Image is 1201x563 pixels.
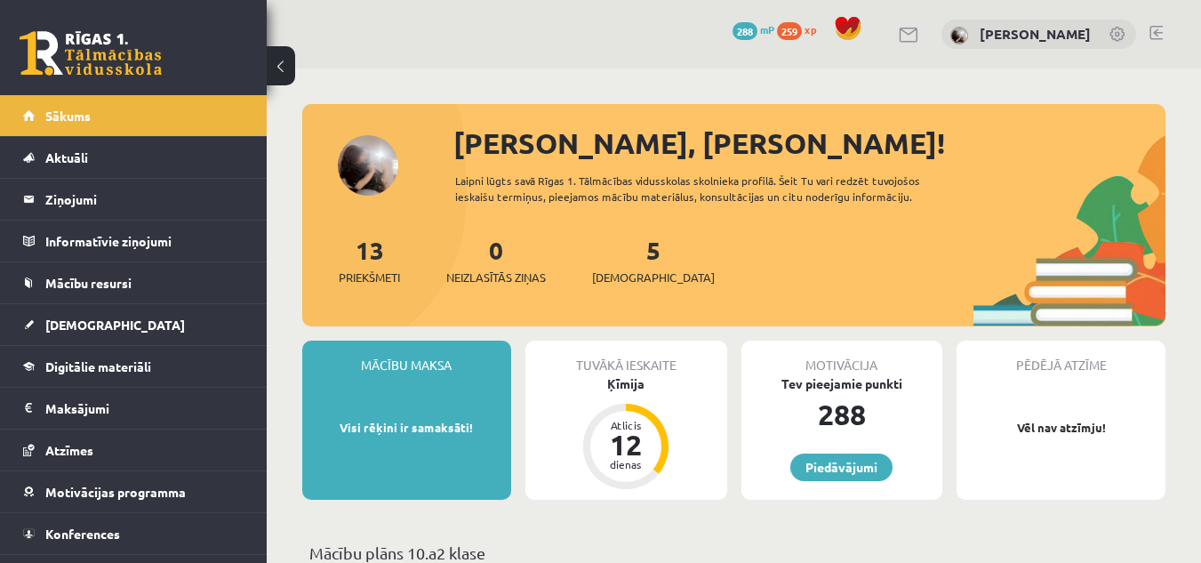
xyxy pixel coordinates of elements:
[525,374,727,393] div: Ķīmija
[339,269,400,286] span: Priekšmeti
[45,358,151,374] span: Digitālie materiāli
[599,459,653,470] div: dienas
[45,221,244,261] legend: Informatīvie ziņojumi
[45,149,88,165] span: Aktuāli
[45,484,186,500] span: Motivācijas programma
[741,393,943,436] div: 288
[599,420,653,430] div: Atlicis
[23,430,244,471] a: Atzīmes
[760,22,774,36] span: mP
[777,22,825,36] a: 259 xp
[599,430,653,459] div: 12
[453,122,1165,165] div: [PERSON_NAME], [PERSON_NAME]!
[45,317,185,333] span: [DEMOGRAPHIC_DATA]
[23,137,244,178] a: Aktuāli
[45,526,120,542] span: Konferences
[23,388,244,429] a: Maksājumi
[23,471,244,512] a: Motivācijas programma
[23,513,244,554] a: Konferences
[45,442,93,458] span: Atzīmes
[741,374,943,393] div: Tev pieejamie punkti
[733,22,774,36] a: 288 mP
[45,275,132,291] span: Mācību resursi
[311,419,502,437] p: Visi rēķini ir samaksāti!
[23,262,244,303] a: Mācību resursi
[23,95,244,136] a: Sākums
[525,374,727,492] a: Ķīmija Atlicis 12 dienas
[339,234,400,286] a: 13Priekšmeti
[525,341,727,374] div: Tuvākā ieskaite
[592,234,715,286] a: 5[DEMOGRAPHIC_DATA]
[957,341,1165,374] div: Pēdējā atzīme
[805,22,816,36] span: xp
[965,419,1157,437] p: Vēl nav atzīmju!
[45,388,244,429] legend: Maksājumi
[455,173,973,205] div: Laipni lūgts savā Rīgas 1. Tālmācības vidusskolas skolnieka profilā. Šeit Tu vari redzēt tuvojošo...
[741,341,943,374] div: Motivācija
[980,25,1091,43] a: [PERSON_NAME]
[45,108,91,124] span: Sākums
[777,22,802,40] span: 259
[20,31,162,76] a: Rīgas 1. Tālmācības vidusskola
[733,22,757,40] span: 288
[45,179,244,220] legend: Ziņojumi
[790,454,893,481] a: Piedāvājumi
[950,27,968,44] img: Nadīna Šperberga
[23,346,244,387] a: Digitālie materiāli
[446,269,546,286] span: Neizlasītās ziņas
[592,269,715,286] span: [DEMOGRAPHIC_DATA]
[23,179,244,220] a: Ziņojumi
[446,234,546,286] a: 0Neizlasītās ziņas
[23,304,244,345] a: [DEMOGRAPHIC_DATA]
[302,341,511,374] div: Mācību maksa
[23,221,244,261] a: Informatīvie ziņojumi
